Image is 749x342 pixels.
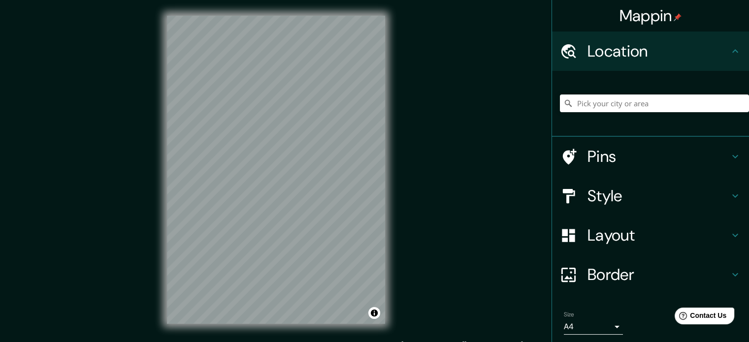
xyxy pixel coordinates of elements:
[552,176,749,216] div: Style
[552,137,749,176] div: Pins
[674,13,682,21] img: pin-icon.png
[368,307,380,319] button: Toggle attribution
[560,94,749,112] input: Pick your city or area
[587,225,729,245] h4: Layout
[167,16,385,324] canvas: Map
[564,311,574,319] label: Size
[552,31,749,71] div: Location
[587,147,729,166] h4: Pins
[587,186,729,206] h4: Style
[619,6,682,26] h4: Mappin
[564,319,623,335] div: A4
[552,216,749,255] div: Layout
[661,304,738,331] iframe: Help widget launcher
[587,41,729,61] h4: Location
[587,265,729,284] h4: Border
[552,255,749,294] div: Border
